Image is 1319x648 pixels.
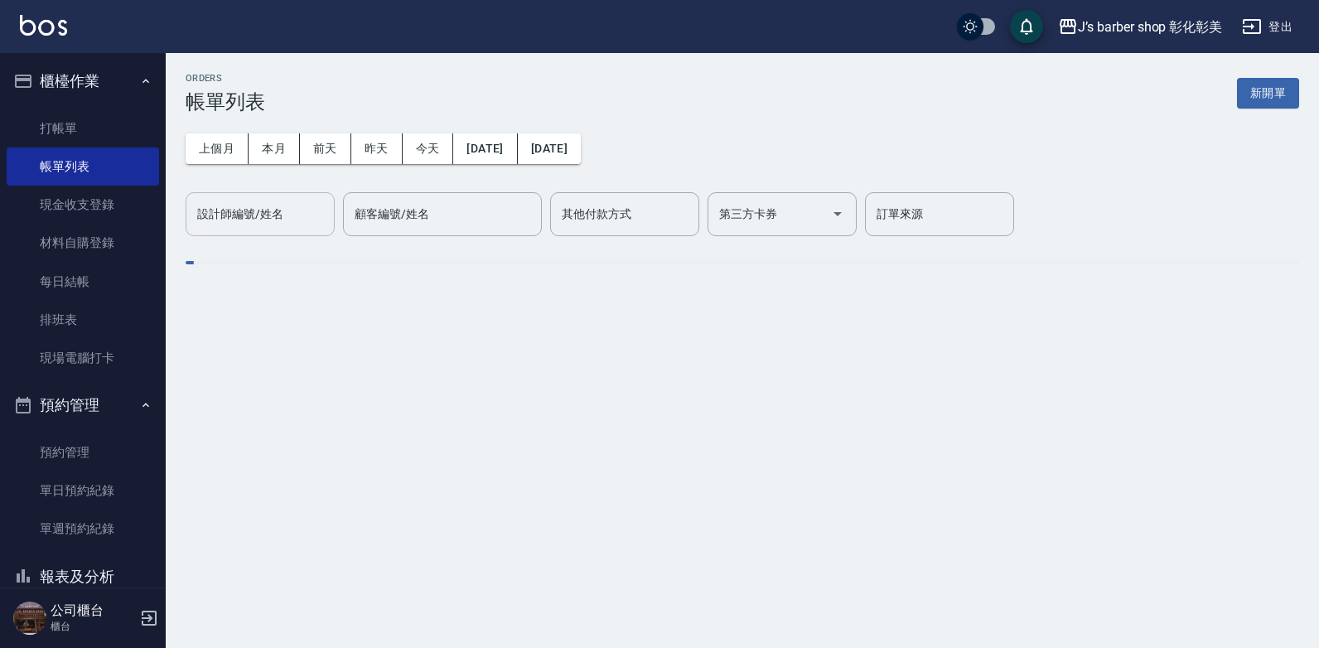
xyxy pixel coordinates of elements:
button: 上個月 [186,133,249,164]
p: 櫃台 [51,619,135,634]
a: 打帳單 [7,109,159,147]
a: 單週預約紀錄 [7,510,159,548]
h3: 帳單列表 [186,90,265,114]
button: J’s barber shop 彰化彰美 [1051,10,1229,44]
a: 現場電腦打卡 [7,339,159,377]
img: Person [13,602,46,635]
button: [DATE] [518,133,581,164]
div: J’s barber shop 彰化彰美 [1078,17,1222,37]
button: 今天 [403,133,454,164]
button: 預約管理 [7,384,159,427]
a: 現金收支登錄 [7,186,159,224]
a: 帳單列表 [7,147,159,186]
a: 每日結帳 [7,263,159,301]
a: 新開單 [1237,85,1299,100]
button: 前天 [300,133,351,164]
button: Open [824,201,851,227]
button: 昨天 [351,133,403,164]
a: 排班表 [7,301,159,339]
button: save [1010,10,1043,43]
h5: 公司櫃台 [51,602,135,619]
a: 材料自購登錄 [7,224,159,262]
button: 本月 [249,133,300,164]
button: 新開單 [1237,78,1299,109]
button: 櫃檯作業 [7,60,159,103]
button: 登出 [1235,12,1299,42]
a: 單日預約紀錄 [7,471,159,510]
a: 預約管理 [7,433,159,471]
img: Logo [20,15,67,36]
h2: ORDERS [186,73,265,84]
button: 報表及分析 [7,555,159,598]
button: [DATE] [453,133,517,164]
